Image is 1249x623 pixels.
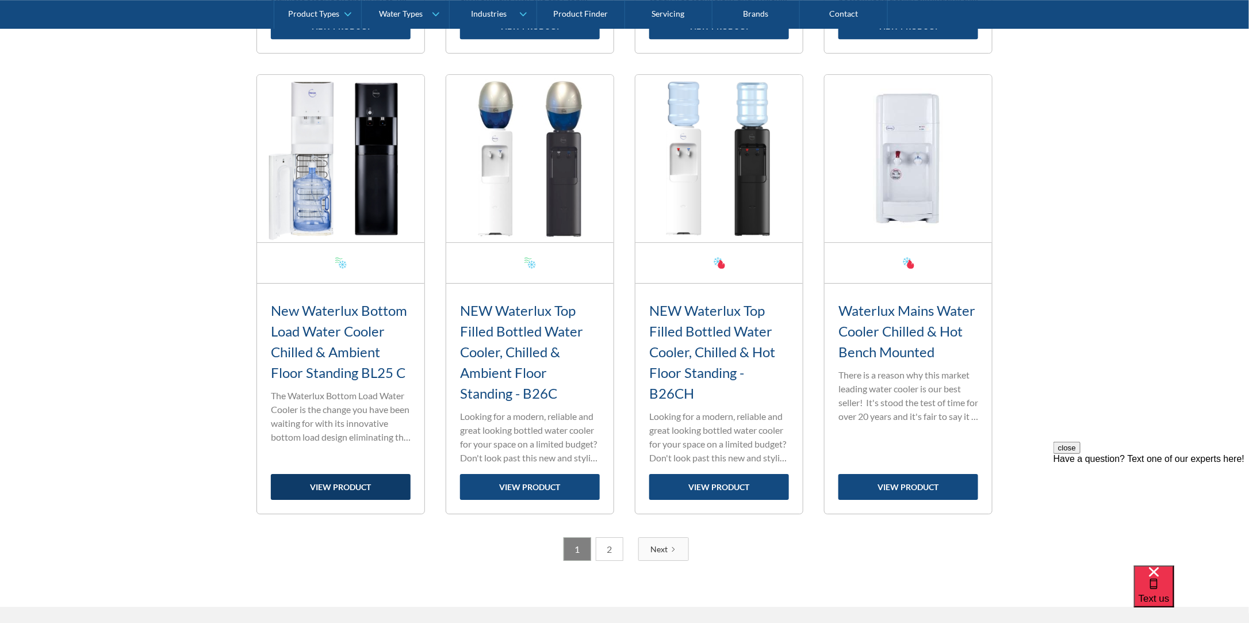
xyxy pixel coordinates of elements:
div: Industries [471,9,507,19]
img: NEW Waterlux Top Filled Bottled Water Cooler, Chilled & Ambient Floor Standing - B26C [446,75,614,242]
h3: NEW Waterlux Top Filled Bottled Water Cooler, Chilled & Hot Floor Standing - B26CH [649,300,789,404]
a: 2 [596,537,623,561]
a: view product [271,474,411,500]
a: view product [460,474,600,500]
p: Looking for a modern, reliable and great looking bottled water cooler for your space on a limited... [649,410,789,465]
p: The Waterlux Bottom Load Water Cooler is the change you have been waiting for with its innovative... [271,389,411,444]
div: Water Types [380,9,423,19]
a: view product [838,474,978,500]
h3: New Waterlux Bottom Load Water Cooler Chilled & Ambient Floor Standing BL25 C [271,300,411,383]
h3: NEW Waterlux Top Filled Bottled Water Cooler, Chilled & Ambient Floor Standing - B26C [460,300,600,404]
div: Product Types [288,9,339,19]
a: Next Page [638,537,689,561]
div: List [256,537,993,561]
h3: Waterlux Mains Water Cooler Chilled & Hot Bench Mounted [838,300,978,362]
p: There is a reason why this market leading water cooler is our best seller! It's stood the test of... [838,368,978,423]
a: view product [649,474,789,500]
a: 1 [564,537,591,561]
div: Next [650,543,668,555]
iframe: podium webchat widget bubble [1134,565,1249,623]
p: Looking for a modern, reliable and great looking bottled water cooler for your space on a limited... [460,410,600,465]
img: Waterlux Mains Water Cooler Chilled & Hot Bench Mounted [825,75,992,242]
img: New Waterlux Bottom Load Water Cooler Chilled & Ambient Floor Standing BL25 C [257,75,424,242]
img: NEW Waterlux Top Filled Bottled Water Cooler, Chilled & Hot Floor Standing - B26CH [635,75,803,242]
iframe: podium webchat widget prompt [1053,442,1249,580]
